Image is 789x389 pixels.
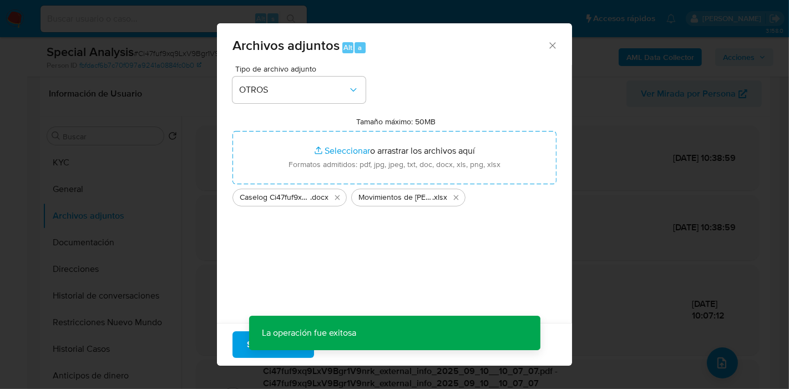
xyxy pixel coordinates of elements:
span: OTROS [239,84,348,95]
button: Cerrar [547,40,557,50]
label: Tamaño máximo: 50MB [357,117,436,127]
button: Eliminar Movimientos de Vanesa Soledad Rivarola.xlsx [449,191,463,204]
button: Subir archivo [232,331,314,358]
span: .docx [310,192,328,203]
button: OTROS [232,77,366,103]
span: Alt [343,42,352,53]
span: Caselog Ci47fuf9xq9LxV9Bgr1V9nrk_2025_08_22_10_39_11 [240,192,310,203]
span: Archivos adjuntos [232,36,340,55]
span: a [358,42,362,53]
span: Movimientos de [PERSON_NAME] [358,192,432,203]
span: Cancelar [333,332,369,357]
button: Eliminar Caselog Ci47fuf9xq9LxV9Bgr1V9nrk_2025_08_22_10_39_11.docx [331,191,344,204]
ul: Archivos seleccionados [232,184,557,206]
span: Tipo de archivo adjunto [235,65,368,73]
p: La operación fue exitosa [249,316,370,350]
span: .xlsx [432,192,447,203]
span: Subir archivo [247,332,300,357]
